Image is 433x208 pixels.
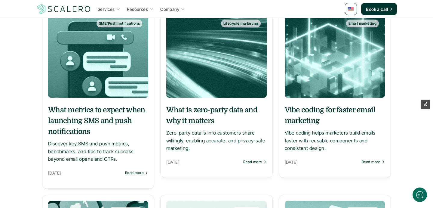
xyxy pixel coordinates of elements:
[48,140,148,163] p: Discover key SMS and push metrics, benchmarks, and tips to track success beyond email opens and C...
[96,165,100,168] tspan: GIF
[361,3,397,15] a: Book a call
[18,4,113,16] div: ScaleroBack [DATE]
[125,171,144,175] p: Read more
[23,4,43,11] div: Scalero
[50,152,76,156] span: We run on Gist
[48,14,148,98] a: SMS/Push notifications
[166,129,266,152] p: Zero-party data is info customers share willingly, enabling accurate, and privacy-safe marketing.
[36,3,91,15] img: Scalero company logo
[285,129,385,152] p: Vibe coding helps marketers build emails faster with reusable components and consistent design.
[366,6,388,12] p: Book a call
[223,21,258,26] p: Lifecycle marketing
[98,6,115,12] p: Services
[48,104,148,137] h5: What metrics to expect when launching SMS and push notifications
[166,158,240,166] p: [DATE]
[421,100,430,109] button: Edit Framer Content
[362,160,380,164] p: Read more
[349,21,376,26] p: Email marketing
[243,160,266,164] a: Read more
[166,104,266,126] h5: What is zero-party data and why it matters
[94,164,102,169] g: />
[413,188,427,202] iframe: gist-messenger-bubble-iframe
[285,14,385,98] a: Email marketing
[99,21,140,26] p: SMS/Push notifications
[362,160,385,164] a: Read more
[243,160,262,164] p: Read more
[125,171,148,175] a: Read more
[48,104,148,163] a: What metrics to expect when launching SMS and push notificationsDiscover key SMS and push metrics...
[23,12,43,16] div: Back [DATE]
[285,104,385,152] a: Vibe coding for faster email marketingVibe coding helps marketers build emails faster with reusab...
[127,6,148,12] p: Resources
[166,14,266,98] a: Lifecycle marketing
[36,4,91,14] a: Scalero company logo
[160,6,179,12] p: Company
[285,104,385,126] h5: Vibe coding for faster email marketing
[285,158,359,166] p: [DATE]
[166,104,266,152] a: What is zero-party data and why it mattersZero-party data is info customers share willingly, enab...
[48,169,122,177] p: [DATE]
[91,158,104,175] button: />GIF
